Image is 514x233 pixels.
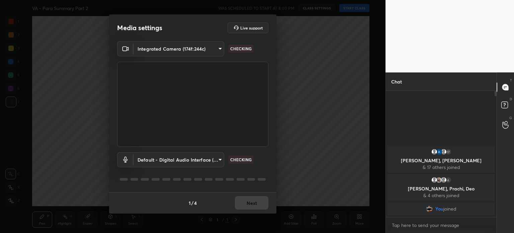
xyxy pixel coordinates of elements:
h4: / [191,199,193,207]
img: default.png [440,177,447,183]
div: grid [386,144,497,217]
span: You [435,206,443,212]
p: [PERSON_NAME], [PERSON_NAME] [392,158,491,163]
p: & 17 others joined [392,165,491,170]
h2: Media settings [117,23,162,32]
h5: Live support [240,26,263,30]
p: G [509,115,512,120]
p: D [510,97,512,102]
img: ccfb6cedce394ab38c413dac2608b524.jpg [436,177,442,183]
img: 3 [436,149,442,155]
p: [PERSON_NAME], Prachi, Deo [392,186,491,191]
img: 361ffd47e3344bc7b86bb2a4eda2fabd.jpg [426,206,433,212]
div: Integrated Camera (174f:244c) [134,152,224,167]
p: CHECKING [230,157,252,163]
img: default.png [431,149,438,155]
div: Integrated Camera (174f:244c) [134,41,224,56]
p: & 4 others joined [392,193,491,198]
img: default.png [440,149,447,155]
div: 4 [445,177,452,183]
h4: 4 [194,199,197,207]
div: 17 [445,149,452,155]
span: joined [443,206,456,212]
h4: 1 [189,199,191,207]
img: default.png [431,177,438,183]
p: CHECKING [230,46,252,52]
p: Chat [386,73,407,91]
p: T [510,78,512,83]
